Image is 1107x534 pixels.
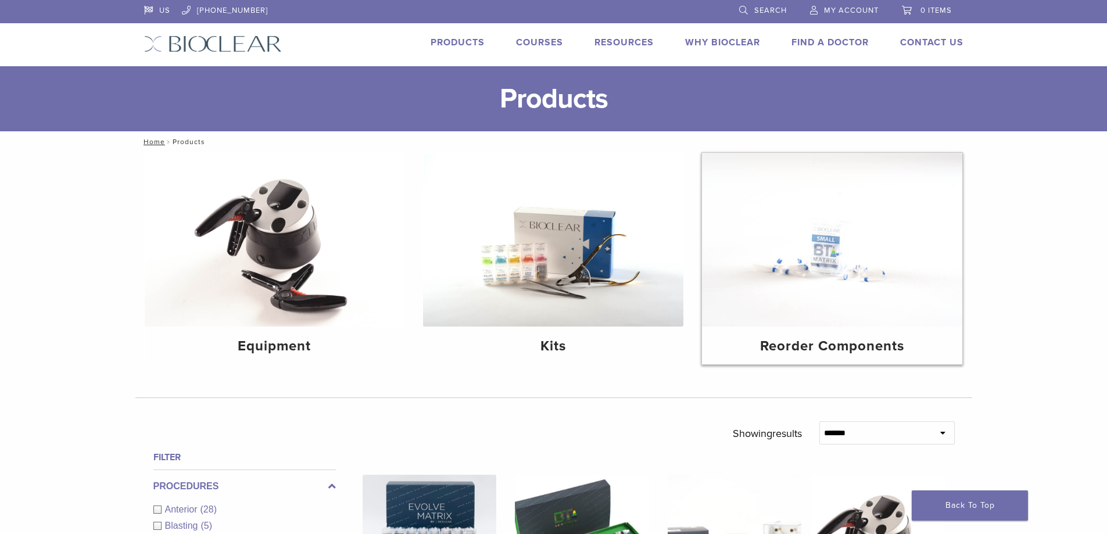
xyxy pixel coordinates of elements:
[431,37,485,48] a: Products
[900,37,963,48] a: Contact Us
[145,153,405,364] a: Equipment
[702,153,962,364] a: Reorder Components
[154,336,396,357] h4: Equipment
[754,6,787,15] span: Search
[432,336,674,357] h4: Kits
[920,6,952,15] span: 0 items
[702,153,962,327] img: Reorder Components
[153,479,336,493] label: Procedures
[165,139,173,145] span: /
[145,153,405,327] img: Equipment
[135,131,972,152] nav: Products
[733,421,802,446] p: Showing results
[711,336,953,357] h4: Reorder Components
[200,521,212,531] span: (5)
[685,37,760,48] a: Why Bioclear
[165,521,201,531] span: Blasting
[144,35,282,52] img: Bioclear
[791,37,869,48] a: Find A Doctor
[824,6,879,15] span: My Account
[200,504,217,514] span: (28)
[153,450,336,464] h4: Filter
[594,37,654,48] a: Resources
[140,138,165,146] a: Home
[516,37,563,48] a: Courses
[423,153,683,364] a: Kits
[912,490,1028,521] a: Back To Top
[165,504,200,514] span: Anterior
[423,153,683,327] img: Kits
